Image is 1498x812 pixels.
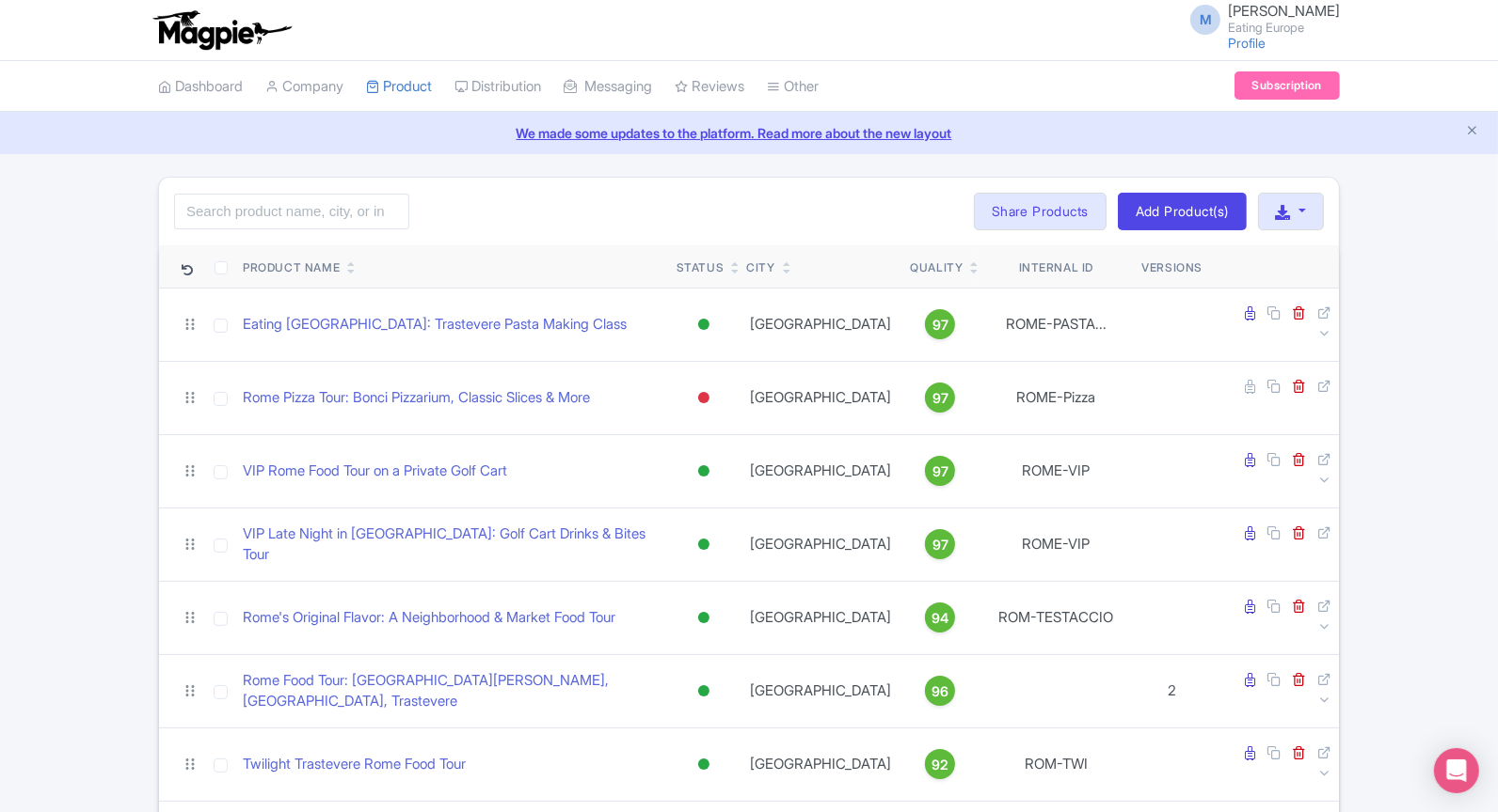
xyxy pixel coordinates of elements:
a: Rome Food Tour: [GEOGRAPHIC_DATA][PERSON_NAME], [GEOGRAPHIC_DATA], Trastevere [243,670,661,712]
a: Other [767,61,819,113]
div: Active [694,531,713,558]
img: logo-ab69f6fb50320c5b225c76a69d11143b.png [149,9,295,51]
td: ROME-PASTA... [978,288,1134,361]
span: 97 [932,535,948,555]
th: Internal ID [978,245,1134,289]
a: Distribution [454,61,541,113]
a: 96 [910,676,970,706]
a: Add Product(s) [1118,193,1247,230]
div: Active [694,678,713,705]
td: ROM-TWI [978,727,1134,801]
td: [GEOGRAPHIC_DATA] [739,288,902,361]
span: [PERSON_NAME] [1228,2,1340,20]
input: Search product name, city, or interal id [174,194,409,229]
span: 94 [932,608,948,629]
a: Dashboard [158,61,243,113]
td: ROME-VIP [978,434,1134,507]
span: 97 [932,461,948,482]
div: Quality [910,259,963,276]
th: Versions [1134,245,1210,289]
td: ROM-TESTACCIO [978,581,1134,654]
a: We made some updates to the platform. Read more about the new layout [11,123,1487,143]
a: Rome Pizza Tour: Bonci Pizzarium, Classic Slices & More [243,387,590,409]
div: Active [694,458,713,485]
a: 97 [910,383,970,413]
a: Rome's Original Flavor: A Neighborhood & Market Food Tour [243,607,615,629]
div: Active [694,604,713,632]
a: Twilight Trastevere Rome Food Tour [243,754,466,775]
td: [GEOGRAPHIC_DATA] [739,507,902,581]
div: City [746,259,774,276]
td: [GEOGRAPHIC_DATA] [739,727,902,801]
div: Inactive [694,384,713,412]
td: [GEOGRAPHIC_DATA] [739,581,902,654]
a: 94 [910,602,970,632]
a: Profile [1228,35,1266,51]
a: Company [265,61,343,113]
td: [GEOGRAPHIC_DATA] [739,361,902,434]
a: Reviews [675,61,744,113]
a: VIP Late Night in [GEOGRAPHIC_DATA]: Golf Cart Drinks & Bites Tour [243,523,661,566]
td: [GEOGRAPHIC_DATA] [739,434,902,507]
a: 97 [910,529,970,559]
span: M [1190,5,1220,35]
a: Eating [GEOGRAPHIC_DATA]: Trastevere Pasta Making Class [243,314,627,336]
a: 92 [910,749,970,779]
div: Open Intercom Messenger [1434,748,1479,793]
span: 96 [932,681,948,702]
a: Subscription [1235,71,1340,100]
span: 97 [932,315,948,336]
small: Eating Europe [1228,22,1340,34]
button: Close announcement [1465,121,1479,143]
a: 97 [910,309,970,339]
span: 2 [1168,681,1176,699]
td: [GEOGRAPHIC_DATA] [739,654,902,727]
div: Status [677,259,725,276]
a: Messaging [564,61,652,113]
span: 92 [932,755,948,775]
a: 97 [910,456,970,486]
a: Product [366,61,432,113]
div: Active [694,751,713,778]
td: ROME-VIP [978,507,1134,581]
a: Share Products [974,193,1107,230]
div: Active [694,311,713,338]
td: ROME-Pizza [978,361,1134,434]
a: VIP Rome Food Tour on a Private Golf Cart [243,461,507,482]
div: Product Name [243,259,340,276]
span: 97 [932,388,948,409]
a: M [PERSON_NAME] Eating Europe [1179,4,1340,34]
